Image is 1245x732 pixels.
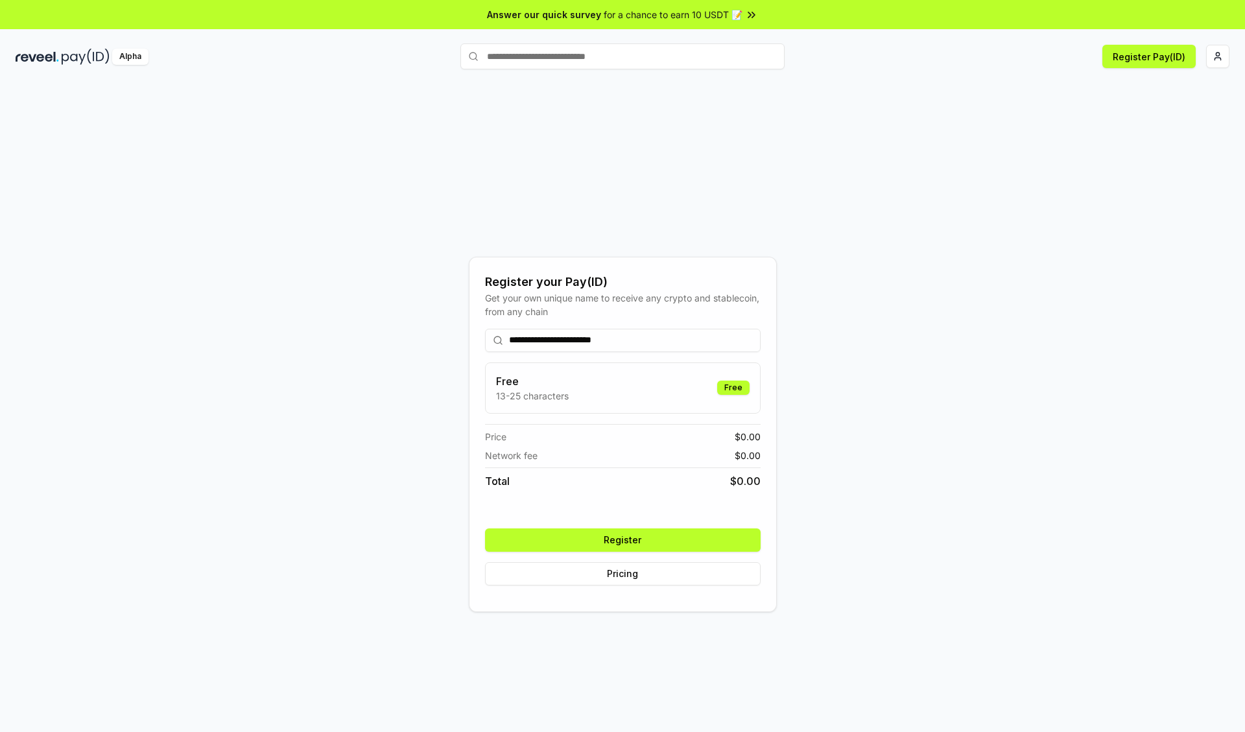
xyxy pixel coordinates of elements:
[485,449,538,462] span: Network fee
[735,449,761,462] span: $ 0.00
[496,373,569,389] h3: Free
[604,8,742,21] span: for a chance to earn 10 USDT 📝
[496,389,569,403] p: 13-25 characters
[485,528,761,552] button: Register
[735,430,761,443] span: $ 0.00
[16,49,59,65] img: reveel_dark
[485,430,506,443] span: Price
[485,273,761,291] div: Register your Pay(ID)
[1102,45,1196,68] button: Register Pay(ID)
[485,291,761,318] div: Get your own unique name to receive any crypto and stablecoin, from any chain
[487,8,601,21] span: Answer our quick survey
[485,473,510,489] span: Total
[62,49,110,65] img: pay_id
[485,562,761,585] button: Pricing
[717,381,750,395] div: Free
[730,473,761,489] span: $ 0.00
[112,49,148,65] div: Alpha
